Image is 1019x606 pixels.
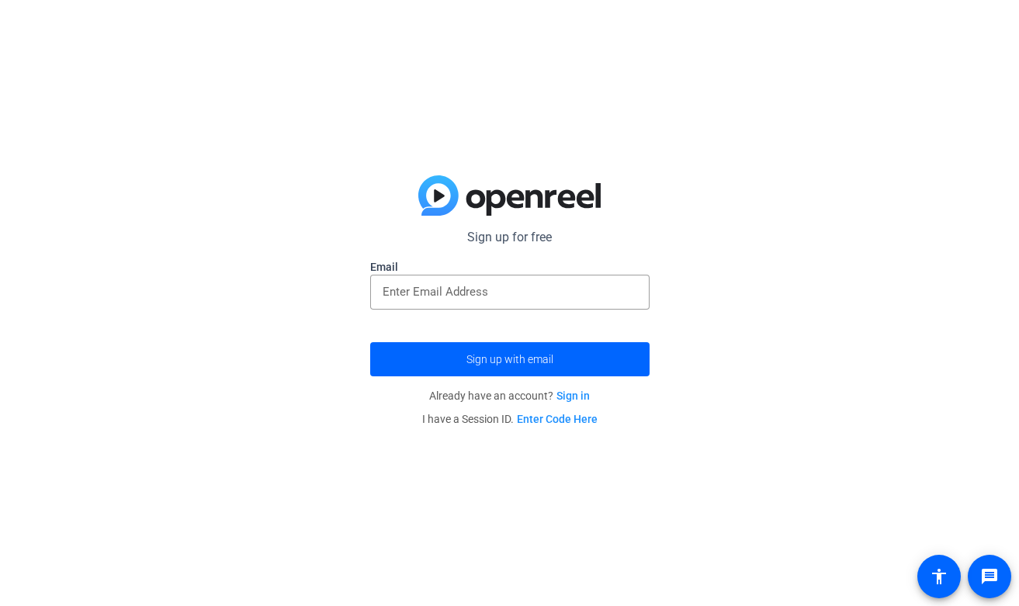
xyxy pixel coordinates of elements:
a: Sign in [556,390,590,402]
input: Enter Email Address [383,282,637,301]
p: Sign up for free [370,228,650,247]
mat-icon: message [980,567,999,586]
span: I have a Session ID. [422,413,598,425]
img: blue-gradient.svg [418,175,601,216]
label: Email [370,259,650,275]
a: Enter Code Here [517,413,598,425]
button: Sign up with email [370,342,650,376]
mat-icon: accessibility [930,567,948,586]
span: Already have an account? [429,390,590,402]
